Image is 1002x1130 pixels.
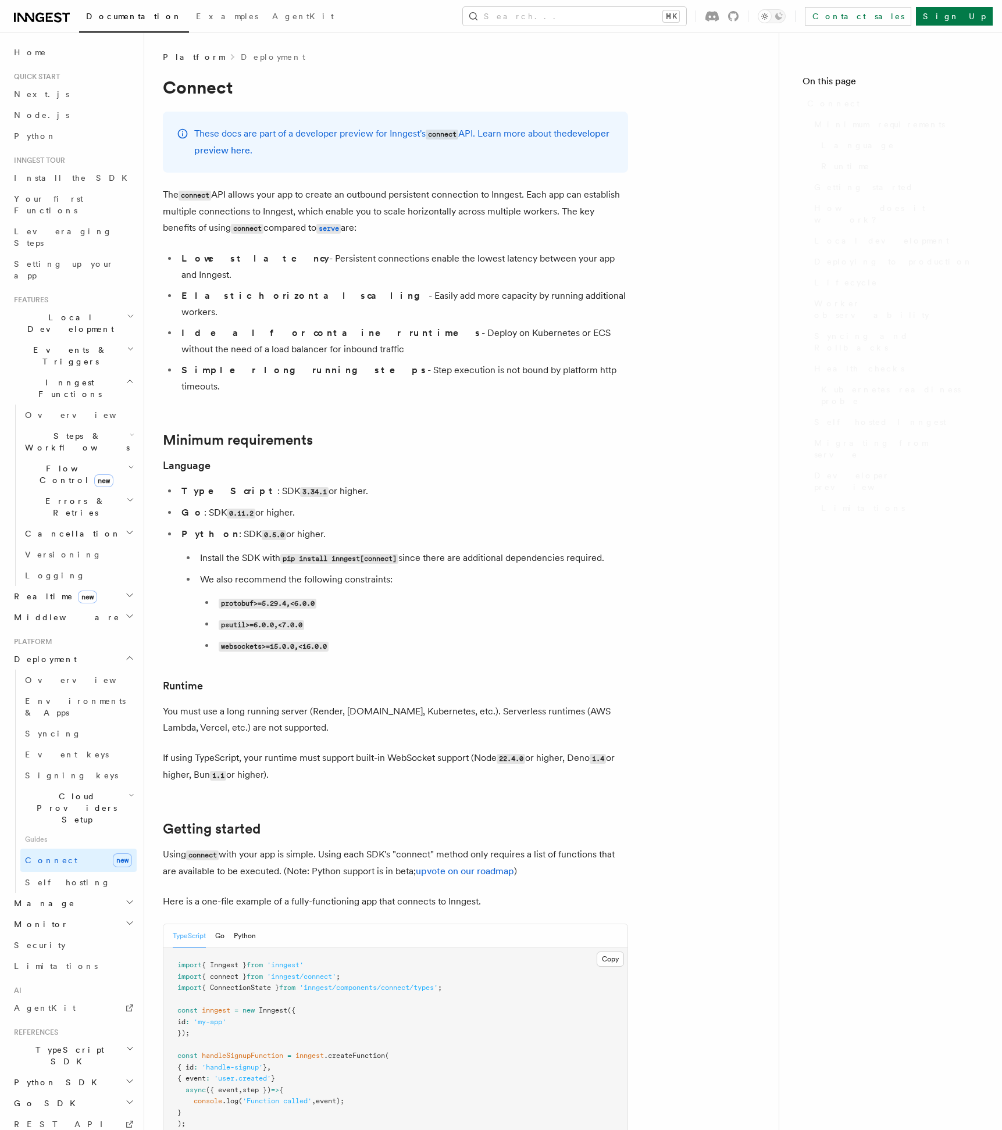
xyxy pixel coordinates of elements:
a: Documentation [79,3,189,33]
span: Go SDK [9,1097,83,1109]
a: Logging [20,565,137,586]
code: 3.34.1 [300,487,329,497]
span: Versioning [25,550,102,559]
span: Developer preview [814,470,979,493]
span: Errors & Retries [20,495,126,518]
span: Examples [196,12,258,21]
code: 1.4 [590,754,606,764]
p: You must use a long running server (Render, [DOMAIN_NAME], Kubernetes, etc.). Serverless runtimes... [163,703,628,736]
button: Flow Controlnew [20,458,137,491]
span: Guides [20,830,137,849]
button: Deployment [9,649,137,670]
code: connect [179,191,211,201]
span: } [177,1108,181,1117]
a: upvote on our roadmap [416,866,514,877]
span: : [186,1018,190,1026]
code: 0.5.0 [262,530,286,540]
span: Limitations [14,961,98,971]
span: Quick start [9,72,60,81]
span: from [279,984,295,992]
span: event); [316,1097,344,1105]
a: Health checks [810,358,979,379]
a: Minimum requirements [163,432,313,448]
code: psutil>=6.0.0,<7.0.0 [219,620,304,630]
code: websockets>=15.0.0,<16.0.0 [219,642,329,652]
span: 'my-app' [194,1018,226,1026]
a: Worker observability [810,293,979,326]
a: Versioning [20,544,137,565]
span: import [177,972,202,981]
span: How does it work? [814,202,979,226]
strong: Lowest latency [181,253,329,264]
button: Python [234,924,256,948]
span: Limitations [821,502,905,514]
p: Using with your app is simple. Using each SDK's "connect" method only requires a list of function... [163,846,628,879]
span: ( [385,1052,389,1060]
a: Deployment [241,51,305,63]
span: import [177,984,202,992]
strong: TypeScript [181,485,277,496]
span: AgentKit [272,12,334,21]
span: Syncing and Rollbacks [814,330,979,353]
a: Language [816,135,979,156]
span: ( [238,1097,243,1105]
span: Steps & Workflows [20,430,130,453]
a: Getting started [163,821,261,837]
span: Python [14,131,56,141]
a: Overview [20,405,137,425]
a: Minimum requirements [810,114,979,135]
code: 0.11.2 [227,509,255,518]
span: ); [177,1120,186,1128]
span: Deployment [9,653,77,665]
a: Kubernetes readiness probe [816,379,979,412]
code: protobuf>=5.29.4,<6.0.0 [219,599,316,609]
span: Health checks [814,363,904,374]
button: Python SDK [9,1072,137,1093]
span: Local Development [9,312,127,335]
span: Cloud Providers Setup [20,791,129,825]
span: Python SDK [9,1077,104,1088]
span: 'inngest/components/connect/types' [299,984,438,992]
span: Syncing [25,729,81,738]
strong: Go [181,507,204,518]
span: Manage [9,897,75,909]
a: Leveraging Steps [9,221,137,253]
button: Local Development [9,307,137,339]
button: Cancellation [20,523,137,544]
span: Minimum requirements [814,119,945,130]
span: Overview [25,675,145,685]
p: Here is a one-file example of a fully-functioning app that connects to Inngest. [163,893,628,910]
li: : SDK or higher. [178,505,628,521]
li: - Step execution is not bound by platform http timeouts. [178,362,628,395]
code: 1.1 [210,771,226,781]
a: Contact sales [805,7,911,26]
div: Inngest Functions [9,405,137,586]
span: Environments & Apps [25,696,126,717]
span: Features [9,295,48,305]
span: Local development [814,235,949,246]
span: Monitor [9,918,69,930]
a: Environments & Apps [20,691,137,723]
span: Flow Control [20,463,128,486]
a: Runtime [163,678,203,694]
button: Toggle dark mode [758,9,786,23]
li: Install the SDK with since there are additional dependencies required. [197,550,628,567]
span: 'Function called' [243,1097,312,1105]
div: Deployment [9,670,137,893]
span: Setting up your app [14,259,114,280]
button: Events & Triggers [9,339,137,372]
a: How does it work? [810,198,979,230]
span: REST API [14,1120,113,1129]
span: Self hosted Inngest [814,416,946,428]
code: connect [186,850,219,860]
li: : SDK or higher. [178,526,628,655]
span: Platform [9,637,52,646]
h1: Connect [163,77,628,98]
span: .log [222,1097,238,1105]
a: Node.js [9,105,137,126]
span: Events & Triggers [9,344,127,367]
span: References [9,1028,58,1037]
span: from [247,961,263,969]
span: { connect } [202,972,247,981]
span: async [186,1086,206,1094]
